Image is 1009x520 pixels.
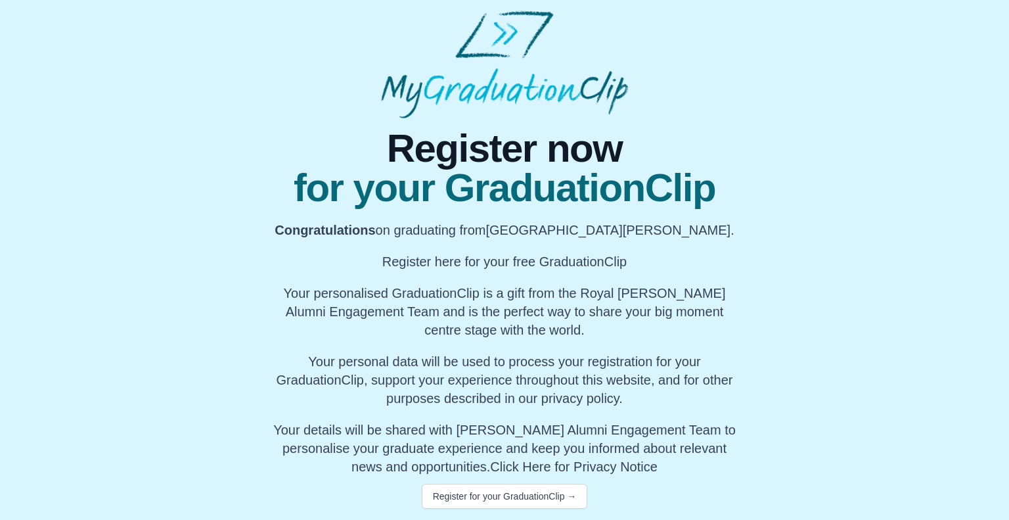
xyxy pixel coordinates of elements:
p: on graduating from [GEOGRAPHIC_DATA][PERSON_NAME]. [268,221,741,239]
p: Your personal data will be used to process your registration for your GraduationClip, support you... [268,352,741,408]
a: Click Here for Privacy Notice [490,460,658,474]
img: MyGraduationClip [381,11,628,118]
span: Register now [268,129,741,168]
span: Your details will be shared with [PERSON_NAME] Alumni Engagement Team to personalise your graduat... [273,423,736,474]
b: Congratulations [275,223,375,237]
span: for your GraduationClip [268,168,741,208]
button: Register for your GraduationClip → [422,484,588,509]
p: Your personalised GraduationClip is a gift from the Royal [PERSON_NAME] Alumni Engagement Team an... [268,284,741,339]
p: Register here for your free GraduationClip [268,252,741,271]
